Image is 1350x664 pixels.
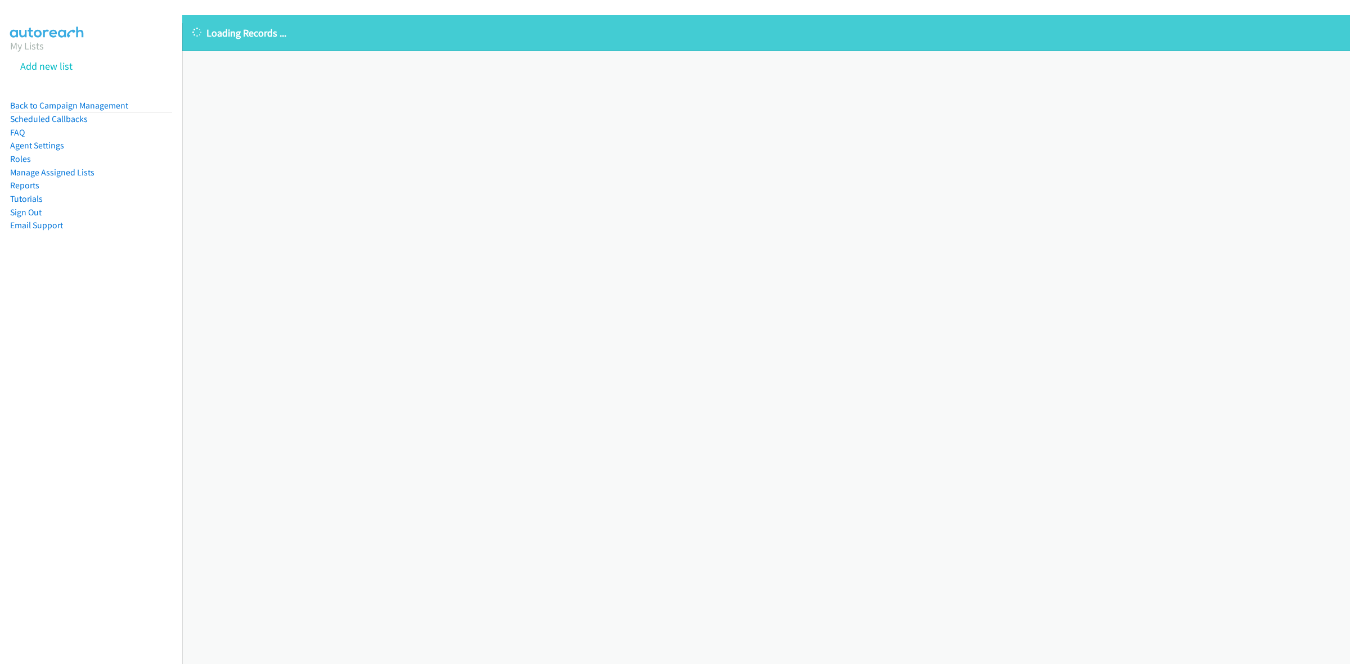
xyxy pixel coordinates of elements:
a: Email Support [10,220,63,231]
a: Scheduled Callbacks [10,114,88,124]
a: Manage Assigned Lists [10,167,94,178]
a: Add new list [20,60,73,73]
a: FAQ [10,127,25,138]
a: Tutorials [10,193,43,204]
a: Roles [10,153,31,164]
a: Reports [10,180,39,191]
a: My Lists [10,39,44,52]
a: Agent Settings [10,140,64,151]
a: Back to Campaign Management [10,100,128,111]
a: Sign Out [10,207,42,218]
p: Loading Records ... [192,25,1340,40]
